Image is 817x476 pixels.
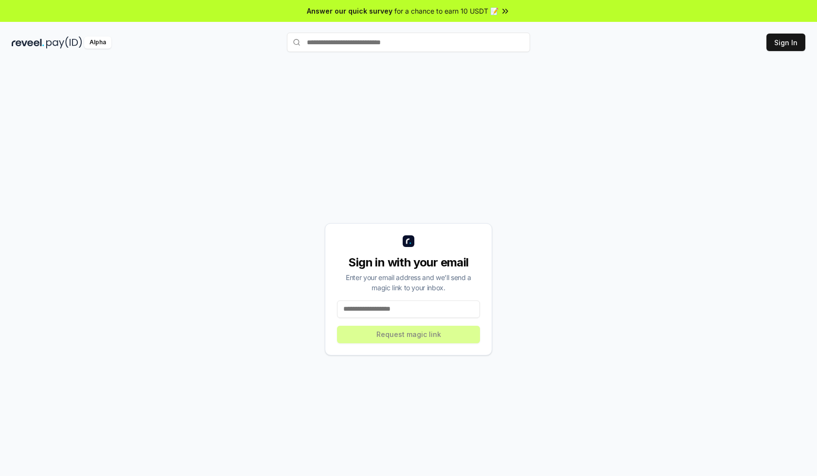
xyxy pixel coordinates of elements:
[337,272,480,293] div: Enter your email address and we’ll send a magic link to your inbox.
[766,34,805,51] button: Sign In
[46,36,82,49] img: pay_id
[394,6,498,16] span: for a chance to earn 10 USDT 📝
[12,36,44,49] img: reveel_dark
[307,6,392,16] span: Answer our quick survey
[403,235,414,247] img: logo_small
[337,255,480,270] div: Sign in with your email
[84,36,111,49] div: Alpha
